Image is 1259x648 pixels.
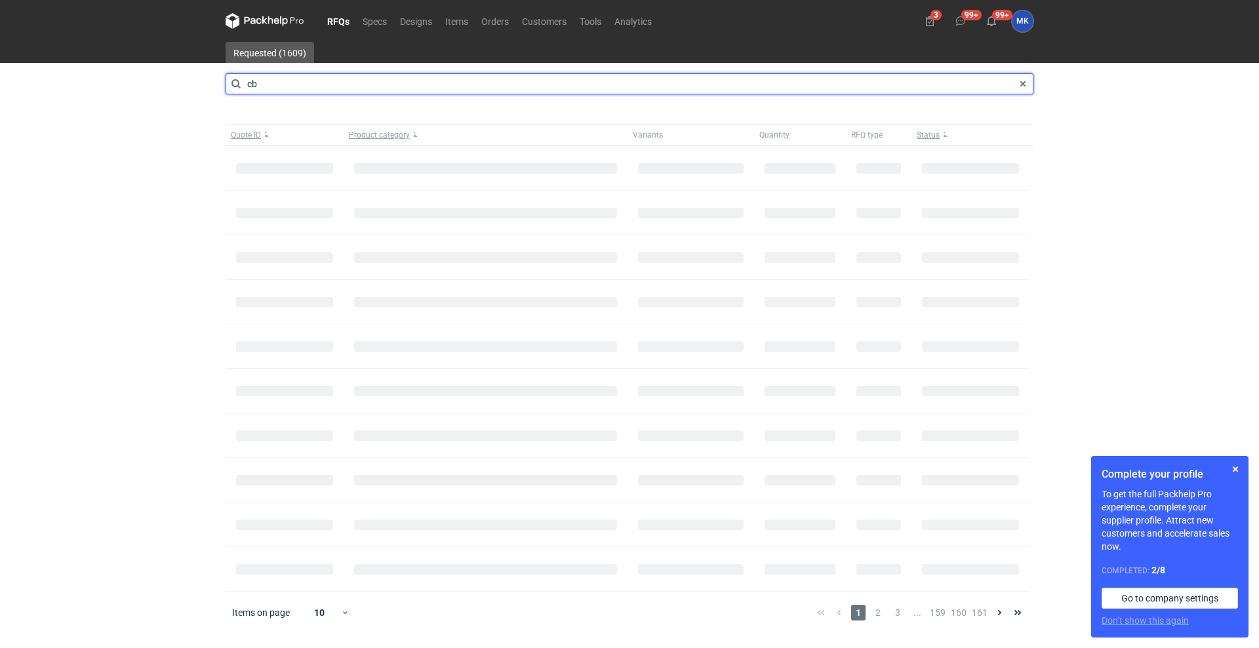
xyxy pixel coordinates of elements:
a: Items [439,13,475,29]
h1: Complete your profile [1102,467,1238,482]
a: Requested (1609) [226,42,314,63]
a: Designs [393,13,439,29]
a: Specs [356,13,393,29]
span: 1 [851,605,866,620]
a: Go to company settings [1102,588,1238,609]
a: RFQs [321,13,356,29]
span: Quantity [759,130,789,140]
p: To get the full Packhelp Pro experience, complete your supplier profile. Attract new customers an... [1102,487,1238,553]
span: Status [917,130,940,140]
div: Marcin Kaczyński [1012,10,1033,32]
span: RFQ type [851,130,883,140]
button: 99+ [950,10,971,31]
a: Customers [515,13,573,29]
span: Items on page [232,606,290,619]
span: 160 [951,605,967,620]
span: 161 [972,605,988,620]
svg: Packhelp Pro [226,13,304,29]
span: 159 [930,605,946,620]
button: Quote ID [226,124,344,145]
button: Product category [344,124,628,145]
button: MK [1012,10,1033,32]
div: Completed: [1102,563,1238,577]
a: Tools [573,13,608,29]
button: Status [911,124,1029,145]
span: Variants [633,130,663,140]
span: 3 [890,605,905,620]
button: Skip for now [1228,461,1243,477]
a: Orders [475,13,515,29]
span: 2 [871,605,885,620]
button: 3 [919,10,940,31]
strong: 2 / 8 [1151,565,1165,575]
span: Quote ID [231,130,261,140]
a: Analytics [608,13,658,29]
button: 99+ [981,10,1002,31]
span: Product category [349,130,410,140]
span: ... [910,605,925,620]
div: 10 [298,603,341,622]
button: Don’t show this again [1102,614,1189,627]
